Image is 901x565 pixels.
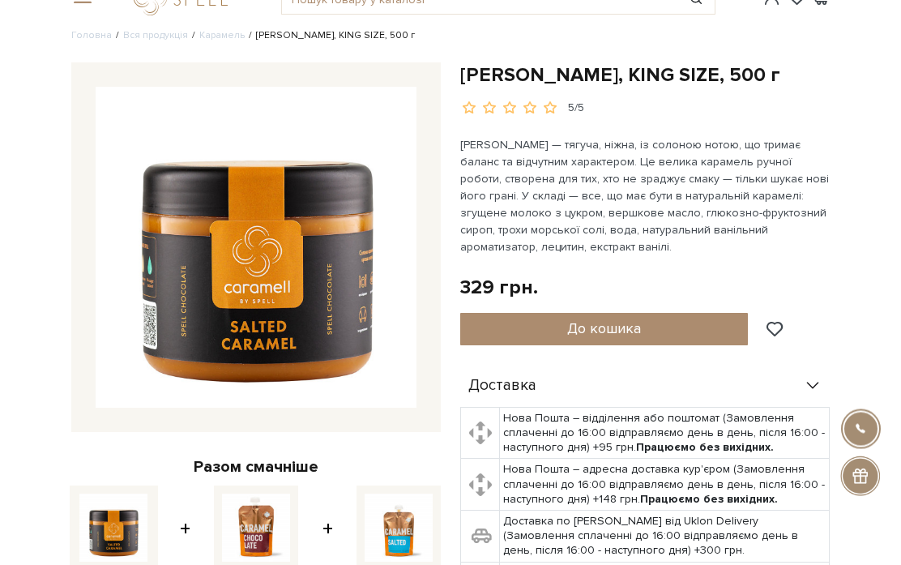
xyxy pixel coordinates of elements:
[245,29,415,44] li: [PERSON_NAME], KING SIZE, 500 г
[123,30,188,42] a: Вся продукція
[500,408,830,460] td: Нова Пошта – відділення або поштомат (Замовлення сплаченні до 16:00 відправляємо день в день, піс...
[460,314,748,346] button: До кошика
[222,494,290,563] img: Шоколадна карамель, 260 гр
[567,320,641,338] span: До кошика
[468,379,536,394] span: Доставка
[79,494,147,563] img: Солона карамель, KING SIZE, 500 г
[460,63,830,88] h1: [PERSON_NAME], KING SIZE, 500 г
[71,457,441,478] div: Разом смачніше
[568,101,584,117] div: 5/5
[96,88,416,409] img: Солона карамель, KING SIZE, 500 г
[460,276,538,301] div: 329 грн.
[365,494,433,563] img: Солона карамель, 150 гр
[460,137,830,256] p: [PERSON_NAME] — тягуча, ніжна, із солоною нотою, що тримає баланс та відчутним характером. Це вел...
[500,460,830,511] td: Нова Пошта – адресна доставка кур'єром (Замовлення сплаченні до 16:00 відправляємо день в день, п...
[640,493,778,507] b: Працюємо без вихідних.
[500,511,830,563] td: Доставка по [PERSON_NAME] від Uklon Delivery (Замовлення сплаченні до 16:00 відправляємо день в д...
[71,30,112,42] a: Головна
[636,441,774,455] b: Працюємо без вихідних.
[199,30,245,42] a: Карамель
